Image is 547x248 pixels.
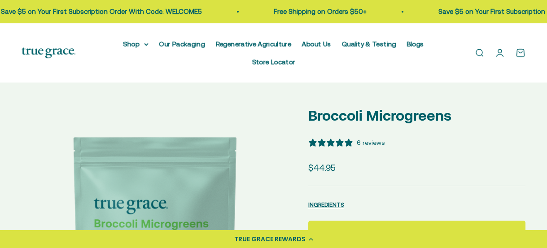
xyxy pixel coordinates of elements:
[357,138,385,148] div: 6 reviews
[319,230,514,240] strong: Save $5 on your first subscription with code: WELCOME5
[407,40,424,48] a: Blogs
[342,40,396,48] a: Quality & Testing
[159,40,205,48] a: Our Packaging
[123,39,149,49] summary: Shop
[308,201,344,208] span: INGREDIENTS
[252,58,295,65] a: Store Locator
[234,235,306,244] div: TRUE GRACE REWARDS
[216,40,291,48] a: Regenerative Agriculture
[308,161,336,174] sale-price: $44.95
[272,8,365,15] a: Free Shipping on Orders $50+
[308,138,385,148] button: 5 stars, 6 ratings
[308,104,525,127] p: Broccoli Microgreens
[302,40,331,48] a: About Us
[308,199,344,210] button: INGREDIENTS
